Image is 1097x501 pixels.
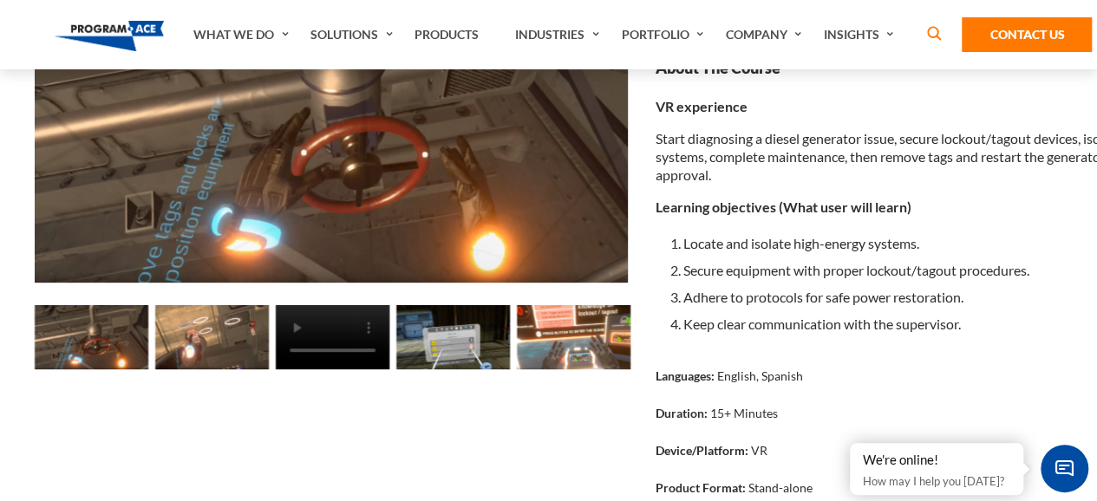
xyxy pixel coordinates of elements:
[717,367,803,385] p: English, Spanish
[35,305,148,369] img: Lock-out/Tag-out VR Training - Preview 7
[710,404,778,422] p: 15+ Minutes
[863,471,1010,491] p: How may I help you [DATE]?
[55,21,165,51] img: Program-Ace
[656,443,748,458] strong: Device/Platform:
[1041,445,1088,492] span: Chat Widget
[396,305,510,369] img: Lock-out/Tag-out VR Training - Preview 1
[656,406,708,420] strong: Duration:
[748,478,813,497] p: Stand-alone
[656,368,715,383] strong: Languages:
[751,441,767,459] p: VR
[863,452,1010,469] div: We're online!
[155,305,269,369] img: Lock-out/Tag-out VR Training - Preview 8
[962,17,1092,52] a: Contact Us
[656,480,746,495] strong: Product Format:
[517,305,630,369] img: Lock-out/Tag-out VR Training - Preview 2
